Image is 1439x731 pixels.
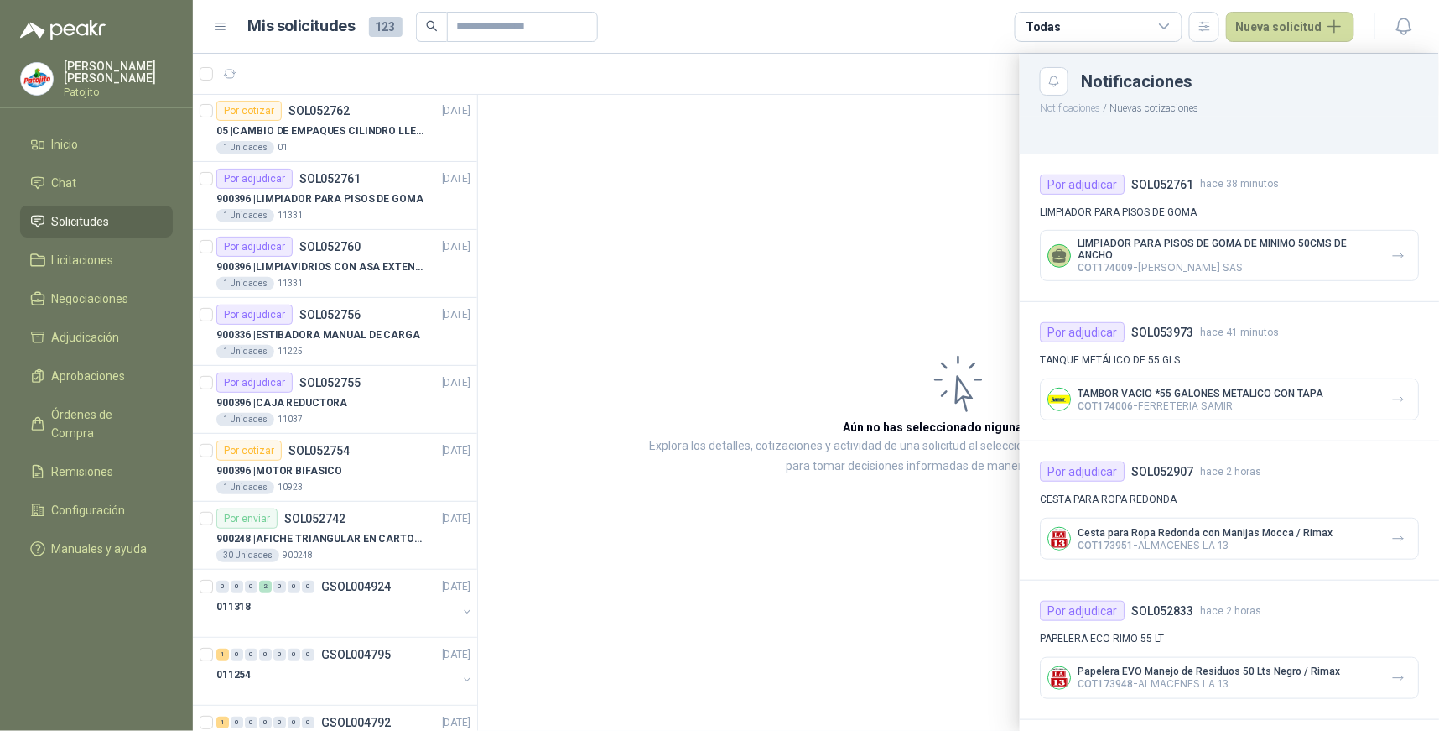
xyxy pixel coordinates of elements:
span: Licitaciones [52,251,114,269]
a: Configuración [20,494,173,526]
span: Manuales y ayuda [52,540,148,558]
p: - ALMACENES LA 13 [1078,677,1340,690]
span: COT173948 [1078,678,1133,690]
a: Inicio [20,128,173,160]
span: Chat [52,174,77,192]
a: Aprobaciones [20,360,173,392]
p: CESTA PARA ROPA REDONDA [1040,492,1419,508]
span: Adjudicación [52,328,120,347]
div: Por adjudicar [1040,175,1125,195]
div: Todas [1026,18,1061,36]
div: Por adjudicar [1040,462,1125,482]
div: Por adjudicar [1040,601,1125,621]
p: / Nuevas cotizaciones [1020,96,1439,117]
button: Notificaciones [1040,102,1101,114]
span: search [426,20,438,32]
img: Logo peakr [20,20,106,40]
p: - ALMACENES LA 13 [1078,539,1333,551]
p: Patojito [64,87,173,97]
button: Nueva solicitud [1226,12,1354,42]
h4: SOL052761 [1131,175,1193,194]
div: Notificaciones [1082,73,1419,90]
span: Órdenes de Compra [52,405,157,442]
span: Inicio [52,135,79,154]
span: hace 38 minutos [1200,176,1279,192]
span: COT174009 [1078,262,1133,274]
h1: Mis solicitudes [248,14,356,39]
a: Órdenes de Compra [20,399,173,449]
p: Papelera EVO Manejo de Residuos 50 Lts Negro / Rimax [1078,666,1340,677]
a: Remisiones [20,456,173,488]
p: PAPELERA ECO RIMO 55 LT [1040,631,1419,647]
h4: SOL052907 [1131,462,1193,481]
a: Manuales y ayuda [20,533,173,565]
span: Configuración [52,501,126,520]
p: LIMPIADOR PARA PISOS DE GOMA [1040,205,1419,221]
span: COT174006 [1078,400,1133,412]
span: hace 2 horas [1200,464,1261,480]
p: Cesta para Ropa Redonda con Manijas Mocca / Rimax [1078,527,1333,539]
div: Por adjudicar [1040,322,1125,342]
span: hace 2 horas [1200,603,1261,619]
button: Close [1040,67,1068,96]
a: Chat [20,167,173,199]
img: Company Logo [1048,389,1070,410]
img: Company Logo [1048,667,1070,689]
h4: SOL052833 [1131,602,1193,620]
a: Adjudicación [20,321,173,353]
span: Solicitudes [52,212,110,231]
p: [PERSON_NAME] [PERSON_NAME] [64,60,173,84]
span: COT173951 [1078,540,1133,551]
a: Solicitudes [20,206,173,238]
span: Aprobaciones [52,367,126,385]
a: Licitaciones [20,244,173,276]
p: - [PERSON_NAME] SAS [1078,261,1378,274]
p: TANQUE METÁLICO DE 55 GLS [1040,352,1419,368]
span: Negociaciones [52,290,129,308]
img: Company Logo [1048,528,1070,550]
p: - FERRETERIA SAMIR [1078,399,1323,412]
span: hace 41 minutos [1200,325,1279,341]
p: LIMPIADOR PARA PISOS DE GOMA DE MINIMO 50CMS DE ANCHO [1078,238,1378,261]
a: Negociaciones [20,283,173,315]
p: TAMBOR VACIO *55 GALONES METALICO CON TAPA [1078,388,1323,399]
img: Company Logo [21,63,53,95]
span: 123 [369,17,403,37]
span: Remisiones [52,462,114,481]
h4: SOL053973 [1131,323,1193,342]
